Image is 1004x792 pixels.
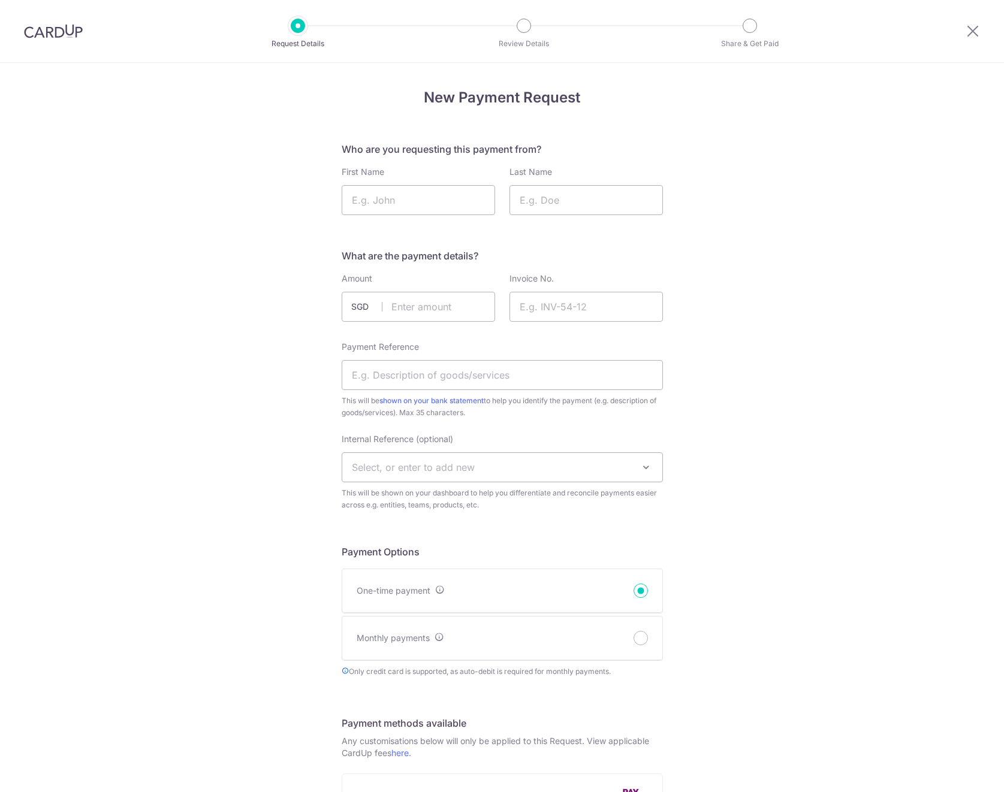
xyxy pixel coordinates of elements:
iframe: Opens a widget where you can find more information [927,756,992,786]
h5: Who are you requesting this payment from? [342,142,663,156]
label: Invoice No. [509,273,554,285]
p: Request Details [254,38,342,50]
span: One-time payment [357,585,430,595]
input: E.g. Doe [509,185,663,215]
input: E.g. Description of goods/services [342,360,663,390]
img: CardUp [24,24,83,38]
p: Any customisations below will only be applied to this Request. View applicable CardUp fees . [342,735,663,759]
p: Review Details [480,38,568,50]
input: Enter amount [342,292,495,322]
input: E.g. INV-54-12 [509,292,663,322]
h5: Payment methods available [342,716,663,730]
label: Amount [342,273,372,285]
label: First Name [342,166,384,178]
span: Select, or enter to add new [352,461,475,473]
label: Internal Reference (optional) [342,433,453,445]
span: Monthly payments [357,633,430,643]
p: Share & Get Paid [705,38,794,50]
span: Only credit card is supported, as auto-debit is required for monthly payments. [342,666,663,678]
h5: Payment Options [342,545,663,559]
label: Payment Reference [342,341,419,353]
label: Last Name [509,166,552,178]
h4: New Payment Request [342,87,663,108]
a: shown on your bank statement [379,396,484,405]
h5: What are the payment details? [342,249,663,263]
span: SGD [351,301,382,313]
input: E.g. John [342,185,495,215]
a: here [391,748,409,758]
span: This will be to help you identify the payment (e.g. description of goods/services). Max 35 charac... [342,395,663,419]
span: This will be shown on your dashboard to help you differentiate and reconcile payments easier acro... [342,487,663,511]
